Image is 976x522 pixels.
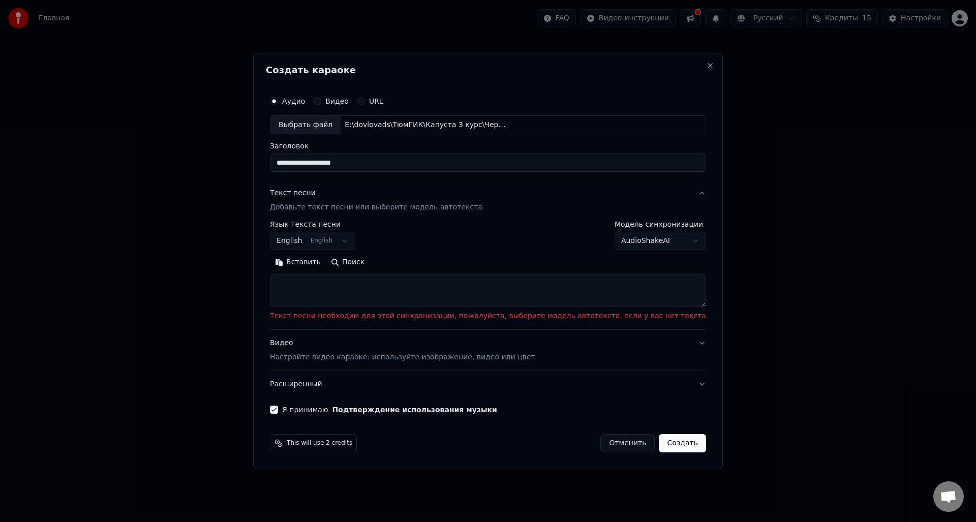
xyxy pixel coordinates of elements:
label: Язык текста песни [270,221,355,228]
button: Вставить [270,255,326,271]
button: Создать [659,434,706,452]
span: This will use 2 credits [287,439,352,447]
label: Аудио [282,98,305,105]
button: ВидеоНастройте видео караоке: используйте изображение, видео или цвет [270,330,706,371]
div: E:\dovlovads\ТюмГИК\Капуста 3 курс\Чернуха треки\РП 19. Утиные истории.mp3 [341,120,513,130]
button: Поиск [326,255,370,271]
p: Добавьте текст песни или выберите модель автотекста [270,203,482,213]
h2: Создать караоке [266,66,710,75]
label: Видео [325,98,349,105]
p: Настройте видео караоке: используйте изображение, видео или цвет [270,352,535,362]
button: Отменить [600,434,655,452]
div: Выбрать файл [270,116,341,134]
p: Текст песни необходим для этой синхронизации, пожалуйста, выберите модель автотекста, если у вас ... [270,312,706,322]
div: Видео [270,338,535,362]
label: Я принимаю [282,406,497,413]
div: Текст песни [270,189,316,199]
button: Текст песниДобавьте текст песни или выберите модель автотекста [270,180,706,221]
label: Модель синхронизации [615,221,706,228]
label: URL [369,98,383,105]
button: Расширенный [270,371,706,397]
button: Я принимаю [332,406,497,413]
div: Текст песниДобавьте текст песни или выберите модель автотекста [270,221,706,330]
label: Заголовок [270,143,706,150]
